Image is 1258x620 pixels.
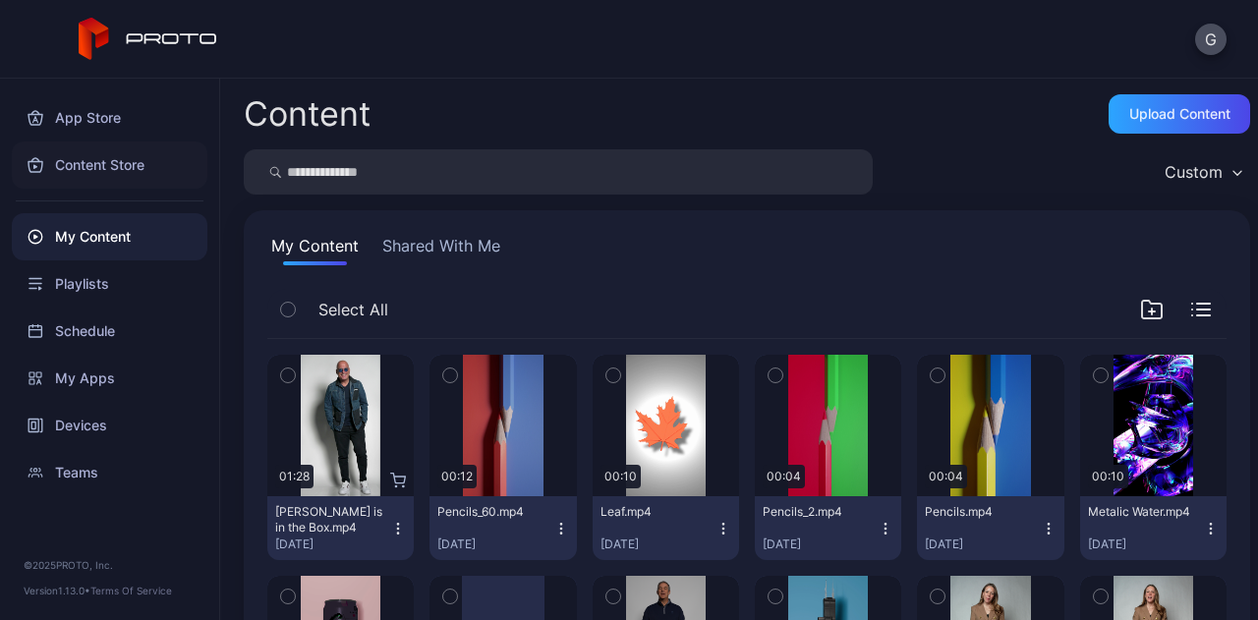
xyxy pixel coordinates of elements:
div: [DATE] [763,536,878,552]
div: Leaf.mp4 [600,504,709,520]
button: Metalic Water.mp4[DATE] [1080,496,1227,560]
div: [DATE] [600,536,715,552]
button: Upload Content [1109,94,1250,134]
div: Pencils_2.mp4 [763,504,871,520]
a: Playlists [12,260,207,308]
div: Custom [1165,162,1223,182]
button: My Content [267,234,363,265]
button: [PERSON_NAME] is in the Box.mp4[DATE] [267,496,414,560]
a: My Apps [12,355,207,402]
div: © 2025 PROTO, Inc. [24,557,196,573]
a: App Store [12,94,207,141]
div: Howie Mandel is in the Box.mp4 [275,504,383,535]
div: Upload Content [1129,106,1230,122]
button: Shared With Me [378,234,504,265]
button: G [1195,24,1227,55]
button: Pencils.mp4[DATE] [917,496,1063,560]
a: Content Store [12,141,207,189]
a: Terms Of Service [90,585,172,596]
span: Version 1.13.0 • [24,585,90,596]
a: Devices [12,402,207,449]
div: [DATE] [925,536,1040,552]
div: Pencils_60.mp4 [437,504,545,520]
a: My Content [12,213,207,260]
div: Metalic Water.mp4 [1088,504,1196,520]
div: Pencils.mp4 [925,504,1033,520]
button: Pencils_60.mp4[DATE] [429,496,576,560]
div: Content [244,97,371,131]
div: [DATE] [275,536,390,552]
div: [DATE] [1088,536,1203,552]
a: Schedule [12,308,207,355]
button: Pencils_2.mp4[DATE] [755,496,901,560]
a: Teams [12,449,207,496]
span: Select All [318,298,388,321]
div: [DATE] [437,536,552,552]
button: Leaf.mp4[DATE] [593,496,739,560]
button: Custom [1155,149,1250,195]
